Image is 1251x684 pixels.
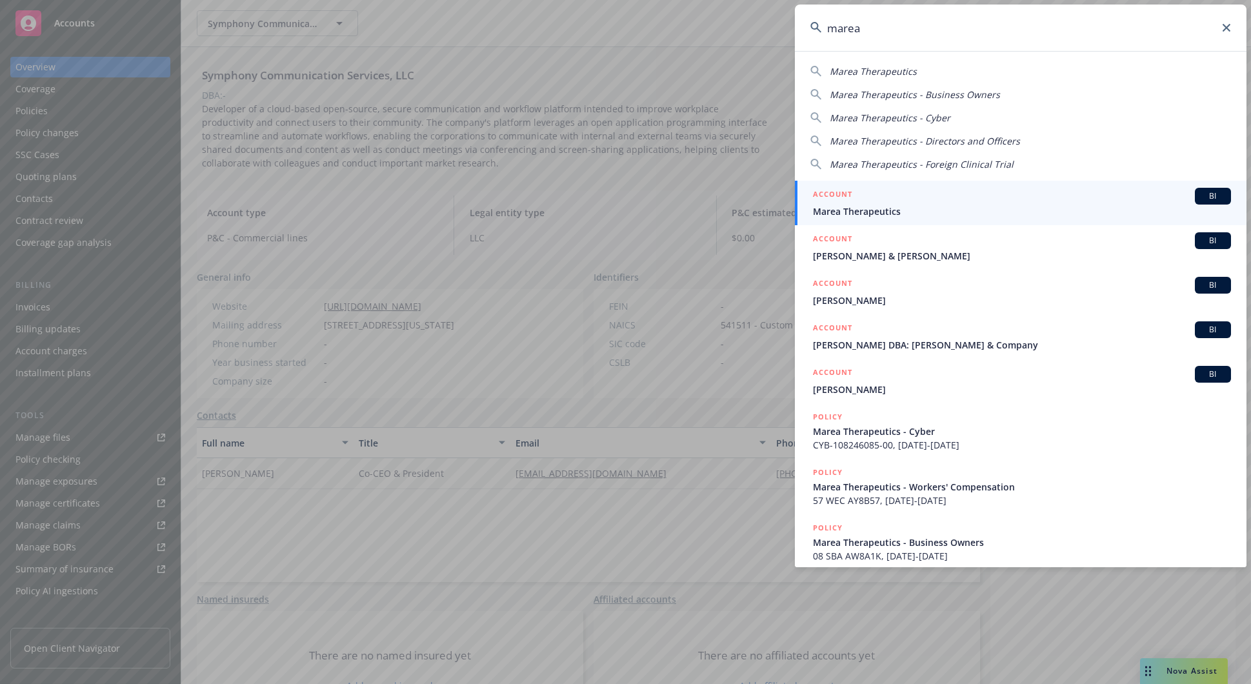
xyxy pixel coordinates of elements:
[830,112,950,124] span: Marea Therapeutics - Cyber
[813,438,1231,452] span: CYB-108246085-00, [DATE]-[DATE]
[795,359,1246,403] a: ACCOUNTBI[PERSON_NAME]
[1200,324,1226,336] span: BI
[813,480,1231,494] span: Marea Therapeutics - Workers' Compensation
[1200,190,1226,202] span: BI
[830,88,1000,101] span: Marea Therapeutics - Business Owners
[813,205,1231,218] span: Marea Therapeutics
[813,494,1231,507] span: 57 WEC AY8B57, [DATE]-[DATE]
[813,549,1231,563] span: 08 SBA AW8A1K, [DATE]-[DATE]
[1200,279,1226,291] span: BI
[795,514,1246,570] a: POLICYMarea Therapeutics - Business Owners08 SBA AW8A1K, [DATE]-[DATE]
[830,65,917,77] span: Marea Therapeutics
[813,521,843,534] h5: POLICY
[795,270,1246,314] a: ACCOUNTBI[PERSON_NAME]
[795,181,1246,225] a: ACCOUNTBIMarea Therapeutics
[830,158,1014,170] span: Marea Therapeutics - Foreign Clinical Trial
[813,232,852,248] h5: ACCOUNT
[813,410,843,423] h5: POLICY
[813,366,852,381] h5: ACCOUNT
[795,5,1246,51] input: Search...
[813,294,1231,307] span: [PERSON_NAME]
[1200,235,1226,246] span: BI
[795,314,1246,359] a: ACCOUNTBI[PERSON_NAME] DBA: [PERSON_NAME] & Company
[813,425,1231,438] span: Marea Therapeutics - Cyber
[795,225,1246,270] a: ACCOUNTBI[PERSON_NAME] & [PERSON_NAME]
[813,536,1231,549] span: Marea Therapeutics - Business Owners
[795,459,1246,514] a: POLICYMarea Therapeutics - Workers' Compensation57 WEC AY8B57, [DATE]-[DATE]
[813,249,1231,263] span: [PERSON_NAME] & [PERSON_NAME]
[813,338,1231,352] span: [PERSON_NAME] DBA: [PERSON_NAME] & Company
[813,466,843,479] h5: POLICY
[1200,368,1226,380] span: BI
[830,135,1020,147] span: Marea Therapeutics - Directors and Officers
[813,383,1231,396] span: [PERSON_NAME]
[813,277,852,292] h5: ACCOUNT
[813,188,852,203] h5: ACCOUNT
[813,321,852,337] h5: ACCOUNT
[795,403,1246,459] a: POLICYMarea Therapeutics - CyberCYB-108246085-00, [DATE]-[DATE]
